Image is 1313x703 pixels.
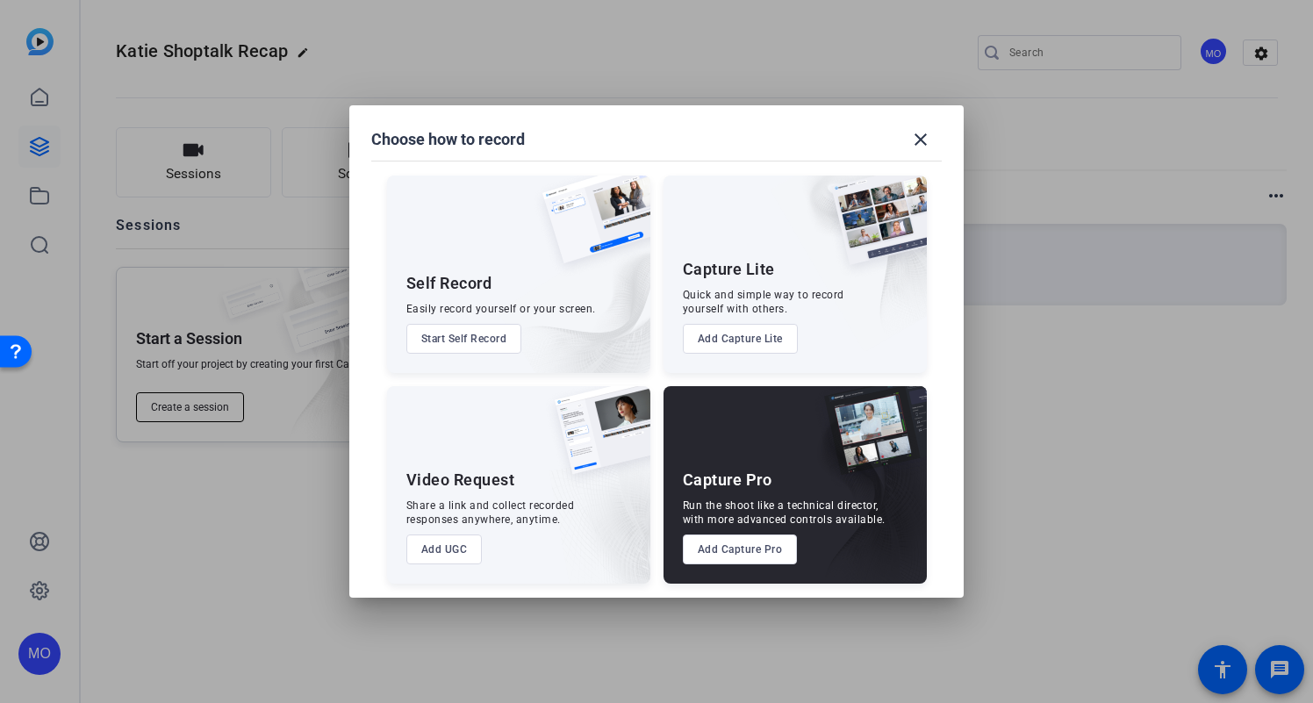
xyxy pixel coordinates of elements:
[683,324,798,354] button: Add Capture Lite
[910,129,931,150] mat-icon: close
[818,176,927,283] img: capture-lite.png
[549,441,650,584] img: embarkstudio-ugc-content.png
[797,408,927,584] img: embarkstudio-capture-pro.png
[406,324,522,354] button: Start Self Record
[770,176,927,351] img: embarkstudio-capture-lite.png
[683,288,844,316] div: Quick and simple way to record yourself with others.
[406,470,515,491] div: Video Request
[683,470,772,491] div: Capture Pro
[406,302,596,316] div: Easily record yourself or your screen.
[406,273,492,294] div: Self Record
[406,534,483,564] button: Add UGC
[498,213,650,373] img: embarkstudio-self-record.png
[811,386,927,493] img: capture-pro.png
[683,259,775,280] div: Capture Lite
[371,129,525,150] h1: Choose how to record
[683,499,886,527] div: Run the shoot like a technical director, with more advanced controls available.
[542,386,650,492] img: ugc-content.png
[406,499,575,527] div: Share a link and collect recorded responses anywhere, anytime.
[683,534,798,564] button: Add Capture Pro
[529,176,650,281] img: self-record.png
